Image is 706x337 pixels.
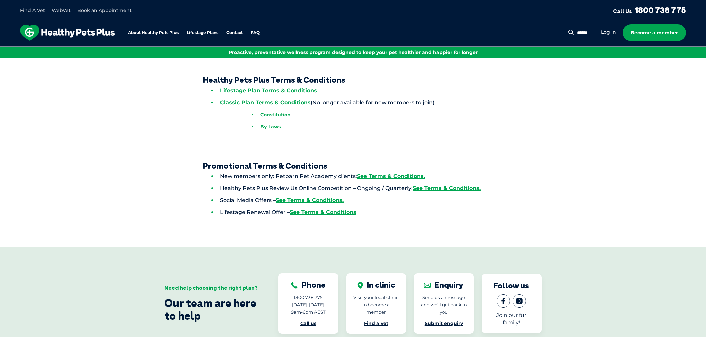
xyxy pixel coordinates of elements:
li: Social Media Offers – [211,194,526,206]
img: hpp-logo [20,25,115,41]
img: Enquiry [424,282,431,289]
span: [DATE]-[DATE] [292,302,324,307]
a: WebVet [52,7,71,13]
h1: Promotional Terms & Conditions [180,161,526,170]
span: Proactive, preventative wellness program designed to keep your pet healthier and happier for longer [229,49,478,55]
a: See Terms & Conditions. [357,173,425,179]
a: See Terms & Conditions [290,209,356,215]
div: Follow us [494,281,529,290]
a: About Healthy Pets Plus [128,31,179,35]
a: FAQ [251,31,260,35]
button: Search [567,29,575,36]
div: Enquiry [424,280,463,290]
a: Call Us1800 738 775 [613,5,686,15]
a: Call us [300,320,316,326]
div: In clinic [357,280,395,290]
a: By-Laws [260,124,281,130]
a: Find a vet [364,320,388,326]
a: Submit enquiry [425,320,463,326]
span: 1800 738 775 [294,295,323,300]
span: Call Us [613,8,632,14]
div: Our team are here to help [164,297,258,322]
h1: Healthy Pets Plus Terms & Conditions [180,75,526,85]
div: Phone [291,280,326,290]
a: See Terms & Conditions. [276,197,344,203]
a: Lifestage Plan Terms & Conditions [220,87,317,94]
li: Lifestage Renewal Offer – [211,206,526,218]
a: Book an Appointment [77,7,132,13]
a: Constitution [260,112,291,118]
span: Send us a message and we'll get back to you [421,295,467,315]
div: Need help choosing the right plan? [164,285,258,291]
img: In clinic [357,282,363,289]
li: Healthy Pets Plus Review Us Online Competition – Ongoing / Quarterly: [211,182,526,194]
a: Become a member [623,24,686,41]
a: Log in [601,29,616,35]
img: Phone [291,282,298,289]
a: Find A Vet [20,7,45,13]
a: See Terms & Conditions. [413,185,481,191]
p: Join our fur family! [488,312,535,326]
a: Lifestage Plans [187,31,218,35]
li: New members only: Petbarn Pet Academy clients: [211,170,526,182]
span: Visit your local clinic to become a member [353,295,399,315]
a: Classic Plan Terms & Conditions [220,99,311,106]
a: Contact [226,31,243,35]
li: (No longer available for new members to join) [211,97,526,133]
span: 9am-6pm AEST [291,309,326,315]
